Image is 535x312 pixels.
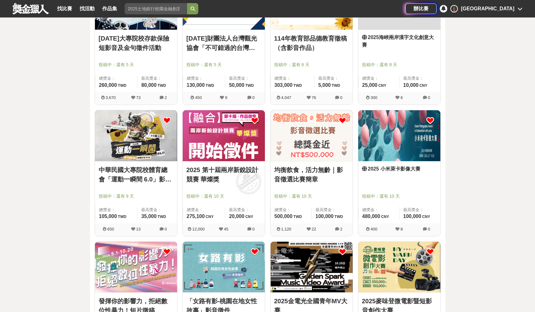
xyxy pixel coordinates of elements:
[183,110,265,161] img: Cover Image
[99,193,173,200] span: 投稿中：還有 9 天
[312,95,316,100] span: 76
[403,207,437,213] span: 最高獎金：
[118,215,126,219] span: TWD
[358,242,440,292] img: Cover Image
[428,227,430,231] span: 0
[293,83,302,88] span: TWD
[125,3,187,14] input: 2025土地銀行校園金融創意挑戰賽：從你出發 開啟智慧金融新頁
[370,95,377,100] span: 300
[318,75,349,82] span: 最高獎金：
[252,227,255,231] span: 0
[99,207,134,213] span: 總獎金：
[229,82,244,88] span: 50,000
[403,82,419,88] span: 10,000
[274,62,349,68] span: 投稿中：還有 6 天
[206,83,214,88] span: TWD
[403,214,421,219] span: 100,000
[275,207,308,213] span: 總獎金：
[183,242,265,292] img: Cover Image
[275,82,293,88] span: 303,000
[136,227,141,231] span: 13
[99,214,117,219] span: 105,000
[274,34,349,52] a: 114年教育部品德教育徵稿（含影音作品）
[206,215,213,219] span: CNY
[270,110,353,161] img: Cover Image
[100,4,120,13] a: 作品集
[157,83,166,88] span: TWD
[95,242,177,292] img: Cover Image
[192,227,205,231] span: 12,000
[362,165,437,173] a: 2025 小米萊卡影像大賽
[229,214,244,219] span: 20,000
[422,215,430,219] span: CNY
[428,95,430,100] span: 0
[362,82,378,88] span: 25,000
[245,83,254,88] span: TWD
[107,227,114,231] span: 650
[281,95,291,100] span: 4,047
[99,75,134,82] span: 總獎金：
[461,5,514,12] div: [GEOGRAPHIC_DATA]
[187,214,205,219] span: 275,100
[252,95,255,100] span: 0
[362,214,380,219] span: 480,000
[332,83,340,88] span: TWD
[362,75,396,82] span: 總獎金：
[362,34,437,49] a: 2025海峽兩岸漢字文化創意大賽
[229,75,261,82] span: 最高獎金：
[141,75,173,82] span: 最高獎金：
[318,82,331,88] span: 5,000
[141,82,156,88] span: 80,000
[141,207,173,213] span: 最高獎金：
[99,34,173,52] a: [DATE]大專院校存款保險短影音及金句徵件活動
[186,193,261,200] span: 投稿中：還有 10 天
[400,227,403,231] span: 8
[141,214,156,219] span: 35,000
[315,207,349,213] span: 最高獎金：
[451,6,457,12] img: Avatar
[362,193,437,200] span: 投稿中：還有 10 天
[362,62,437,68] span: 投稿中：還有 8 天
[225,95,227,100] span: 9
[312,227,316,231] span: 22
[187,82,205,88] span: 130,000
[275,214,293,219] span: 500,000
[381,215,389,219] span: CNY
[270,242,353,292] img: Cover Image
[403,75,437,82] span: 最高獎金：
[195,95,202,100] span: 450
[165,227,167,231] span: 0
[245,215,253,219] span: CNY
[405,3,437,14] a: 辦比賽
[224,227,228,231] span: 45
[358,110,440,161] img: Cover Image
[340,95,342,100] span: 0
[281,227,291,231] span: 1,120
[99,165,173,184] a: 中華民國大專院校體育總會「運動一瞬間 6.0」影片徵選活動
[106,95,116,100] span: 3,670
[157,215,166,219] span: TWD
[186,34,261,52] a: [DATE]財團法人台灣觀光協會「不可錯過的台灣之旅 短片獎學金」
[165,95,167,100] span: 2
[136,95,141,100] span: 73
[95,110,177,161] img: Cover Image
[400,95,403,100] span: 6
[315,214,334,219] span: 100,000
[99,62,173,68] span: 投稿中：還有 5 天
[77,4,97,13] a: 找活動
[186,62,261,68] span: 投稿中：還有 5 天
[334,215,343,219] span: TWD
[99,82,117,88] span: 260,000
[186,165,261,184] a: 2025 第十屆兩岸新銳設計競賽 華燦獎
[274,193,349,200] span: 投稿中：還有 10 天
[293,215,302,219] span: TWD
[275,75,310,82] span: 總獎金：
